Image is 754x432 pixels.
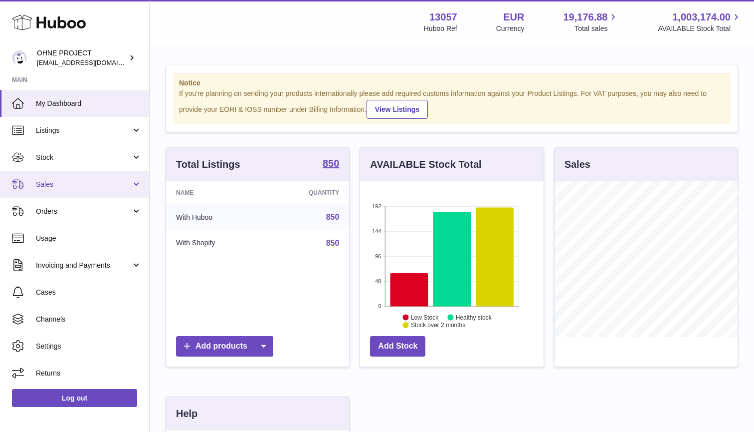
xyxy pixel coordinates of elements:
[36,180,131,189] span: Sales
[658,10,742,33] a: 1,003,174.00 AVAILABLE Stock Total
[176,158,240,171] h3: Total Listings
[367,100,428,119] a: View Listings
[370,336,425,357] a: Add Stock
[12,50,27,65] img: support@ohneproject.com
[326,239,340,247] a: 850
[376,253,381,259] text: 96
[372,203,381,209] text: 192
[424,24,457,33] div: Huboo Ref
[176,407,197,421] h3: Help
[36,99,142,108] span: My Dashboard
[166,181,265,204] th: Name
[36,369,142,378] span: Returns
[429,10,457,24] strong: 13057
[265,181,349,204] th: Quantity
[658,24,742,33] span: AVAILABLE Stock Total
[36,315,142,324] span: Channels
[36,342,142,351] span: Settings
[574,24,619,33] span: Total sales
[176,336,273,357] a: Add products
[411,322,465,329] text: Stock over 2 months
[372,228,381,234] text: 144
[326,213,340,221] a: 850
[36,126,131,135] span: Listings
[12,389,137,407] a: Log out
[36,288,142,297] span: Cases
[166,204,265,230] td: With Huboo
[565,158,590,171] h3: Sales
[179,78,725,88] strong: Notice
[672,10,731,24] span: 1,003,174.00
[323,158,339,168] strong: 850
[496,24,525,33] div: Currency
[37,48,127,67] div: OHNE PROJECT
[411,314,439,321] text: Low Stock
[37,58,147,66] span: [EMAIL_ADDRESS][DOMAIN_NAME]
[36,234,142,243] span: Usage
[166,230,265,256] td: With Shopify
[323,158,339,170] a: 850
[376,278,381,284] text: 48
[503,10,524,24] strong: EUR
[36,261,131,270] span: Invoicing and Payments
[563,10,619,33] a: 19,176.88 Total sales
[36,153,131,162] span: Stock
[179,89,725,119] div: If you're planning on sending your products internationally please add required customs informati...
[36,207,131,216] span: Orders
[370,158,481,171] h3: AVAILABLE Stock Total
[378,303,381,309] text: 0
[456,314,492,321] text: Healthy stock
[563,10,607,24] span: 19,176.88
